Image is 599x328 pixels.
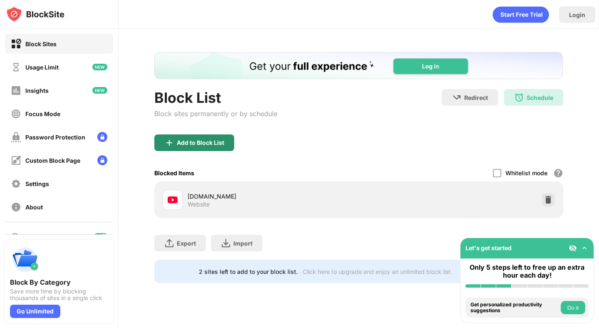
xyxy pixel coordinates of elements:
div: Custom Block Page [25,157,80,164]
div: Go Unlimited [10,305,60,318]
div: Whitelist mode [505,169,547,176]
div: Click here to upgrade and enjoy an unlimited block list. [303,268,452,275]
img: settings-off.svg [11,179,21,189]
img: logo-blocksite.svg [6,6,64,22]
img: password-protection-off.svg [11,132,21,142]
img: lock-menu.svg [97,155,107,165]
img: blocking-icon.svg [10,232,20,242]
div: Block sites permanently or by schedule [154,109,277,118]
button: Do it [561,301,585,314]
div: Export [177,240,196,247]
img: about-off.svg [11,202,21,212]
div: Save more time by blocking thousands of sites in a single click [10,288,108,301]
div: animation [493,6,549,23]
img: focus-off.svg [11,109,21,119]
div: About [25,204,43,211]
img: block-on.svg [11,39,21,49]
img: omni-setup-toggle.svg [580,244,589,252]
div: Password Protection [25,134,85,141]
div: Schedule [527,94,553,101]
iframe: Banner [154,52,563,79]
img: push-categories.svg [10,245,40,275]
div: Only 5 steps left to free up an extra hour each day! [465,263,589,279]
img: insights-off.svg [11,85,21,96]
div: Add to Block List [177,139,224,146]
div: Block List [154,89,277,106]
div: Block By Category [10,278,108,286]
img: new-icon.svg [92,87,107,94]
img: customize-block-page-off.svg [11,155,21,166]
img: eye-not-visible.svg [569,244,577,252]
div: Let's get started [465,244,512,251]
div: Redirect [464,94,488,101]
div: Insights [25,87,49,94]
div: Login [569,11,585,18]
div: Website [188,201,210,208]
img: lock-menu.svg [97,132,107,142]
div: 2 sites left to add to your block list. [199,268,298,275]
div: Get personalized productivity suggestions [470,302,559,314]
div: Block Sites [25,40,57,47]
div: Settings [25,180,49,187]
div: Blocked Items [154,169,194,176]
div: Focus Mode [25,110,60,117]
div: Usage Limit [25,64,59,71]
div: [DOMAIN_NAME] [188,192,359,201]
div: Blocking [25,234,48,241]
img: time-usage-off.svg [11,62,21,72]
div: Import [233,240,252,247]
img: new-icon.svg [92,64,107,70]
img: favicons [168,195,178,205]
